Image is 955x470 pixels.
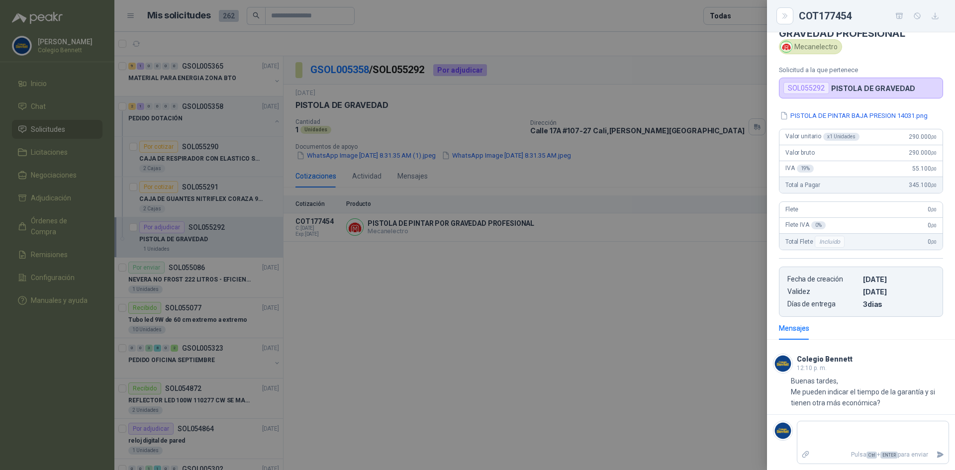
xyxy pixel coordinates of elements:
[912,165,937,172] span: 55.100
[797,365,827,372] span: 12:10 p. m.
[785,221,826,229] span: Flete IVA
[863,275,935,283] p: [DATE]
[823,133,859,141] div: x 1 Unidades
[787,287,859,296] p: Validez
[931,223,937,228] span: ,00
[814,446,933,464] p: Pulsa + para enviar
[781,41,792,52] img: Company Logo
[815,236,845,248] div: Incluido
[909,182,937,188] span: 345.100
[863,300,935,308] p: 3 dias
[779,10,791,22] button: Close
[773,421,792,440] img: Company Logo
[779,323,809,334] div: Mensajes
[779,110,929,121] button: PISTOLA DE PINTAR BAJA PRESION 14031.png
[909,133,937,140] span: 290.000
[931,239,937,245] span: ,00
[931,166,937,172] span: ,00
[931,150,937,156] span: ,00
[928,238,937,245] span: 0
[785,236,847,248] span: Total Flete
[785,133,859,141] span: Valor unitario
[932,446,949,464] button: Enviar
[863,287,935,296] p: [DATE]
[866,452,877,459] span: Ctrl
[779,66,943,74] p: Solicitud a la que pertenece
[931,134,937,140] span: ,00
[928,222,937,229] span: 0
[785,165,814,173] span: IVA
[785,206,798,213] span: Flete
[909,149,937,156] span: 290.000
[931,183,937,188] span: ,00
[779,39,842,54] div: Mecanelectro
[931,207,937,212] span: ,00
[791,376,949,408] p: Buenas tardes, Me pueden indicar el tiempo de la garantía y si tienen otra más económica?
[787,275,859,283] p: Fecha de creación
[928,206,937,213] span: 0
[773,354,792,373] img: Company Logo
[799,8,943,24] div: COT177454
[831,84,915,93] p: PISTOLA DE GRAVEDAD
[880,452,898,459] span: ENTER
[785,182,820,188] span: Total a Pagar
[797,357,853,362] h3: Colegio Bennett
[797,165,814,173] div: 19 %
[783,82,829,94] div: SOL055292
[797,446,814,464] label: Adjuntar archivos
[787,300,859,308] p: Días de entrega
[785,149,814,156] span: Valor bruto
[811,221,826,229] div: 0 %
